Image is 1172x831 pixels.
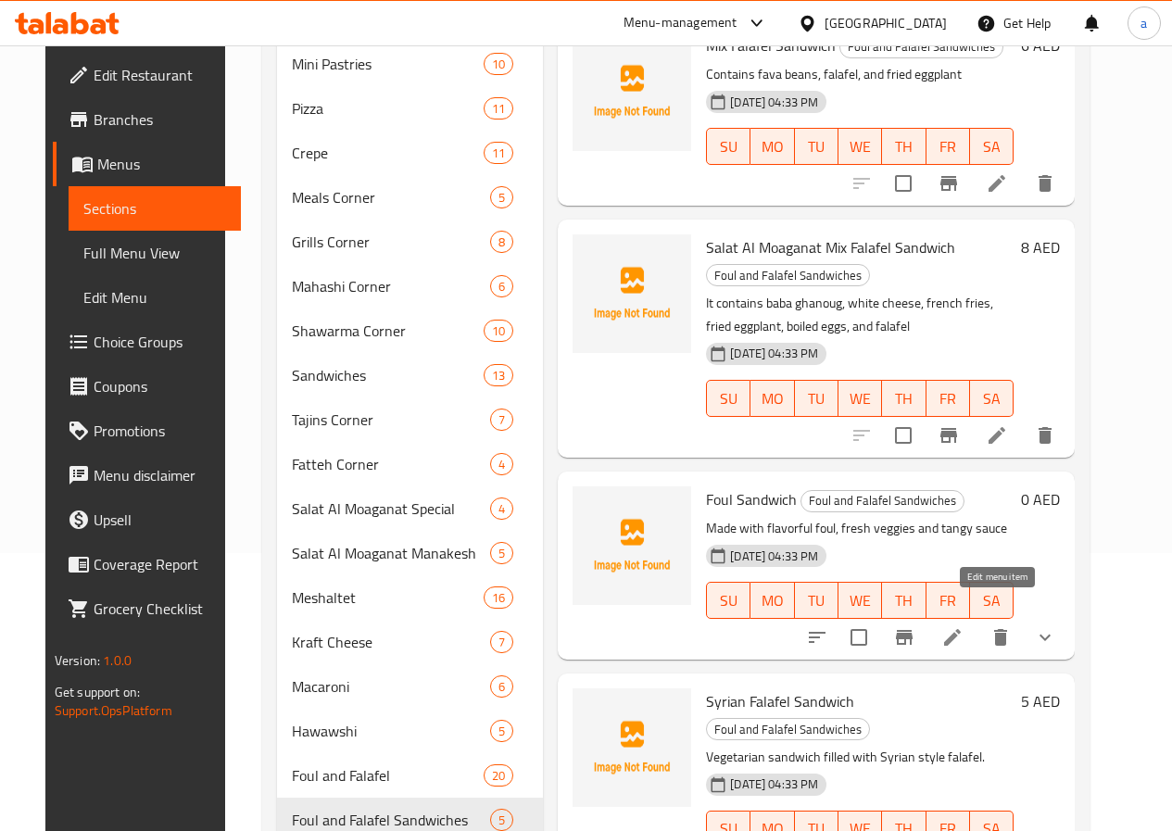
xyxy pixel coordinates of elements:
[491,411,512,429] span: 7
[292,97,484,120] span: Pizza
[1021,234,1060,260] h6: 8 AED
[926,413,971,458] button: Branch-specific-item
[750,582,794,619] button: MO
[277,353,543,397] div: Sandwiches13
[977,385,1006,412] span: SA
[277,753,543,798] div: Foul and Falafel20
[825,13,947,33] div: [GEOGRAPHIC_DATA]
[53,97,241,142] a: Branches
[53,364,241,409] a: Coupons
[277,575,543,620] div: Meshaltet16
[926,380,970,417] button: FR
[706,485,797,513] span: Foul Sandwich
[846,587,875,614] span: WE
[484,586,513,609] div: items
[292,586,484,609] span: Meshaltet
[838,582,882,619] button: WE
[292,320,484,342] span: Shawarma Corner
[986,424,1008,447] a: Edit menu item
[292,275,490,297] span: Mahashi Corner
[490,231,513,253] div: items
[926,128,970,165] button: FR
[706,746,1014,769] p: Vegetarian sandwich filled with Syrian style falafel.
[484,53,513,75] div: items
[882,582,926,619] button: TH
[292,142,484,164] span: Crepe
[706,380,750,417] button: SU
[292,364,484,386] div: Sandwiches
[706,233,955,261] span: Salat Al Moaganat Mix Falafel Sandwich
[292,542,490,564] div: Salat Al Moaganat Manakesh
[970,380,1014,417] button: SA
[573,688,691,807] img: Syrian Falafel Sandwich
[53,542,241,586] a: Coverage Report
[802,587,831,614] span: TU
[706,718,870,740] div: Foul and Falafel Sandwiches
[1021,32,1060,58] h6: 6 AED
[882,128,926,165] button: TH
[884,416,923,455] span: Select to update
[292,675,490,698] span: Macaroni
[292,186,490,208] div: Meals Corner
[839,36,1003,58] div: Foul and Falafel Sandwiches
[83,197,226,220] span: Sections
[94,331,226,353] span: Choice Groups
[802,133,831,160] span: TU
[53,497,241,542] a: Upsell
[491,500,512,518] span: 4
[926,582,970,619] button: FR
[277,664,543,709] div: Macaroni6
[795,615,839,660] button: sort-choices
[889,385,918,412] span: TH
[723,345,825,362] span: [DATE] 04:33 PM
[795,582,838,619] button: TU
[723,548,825,565] span: [DATE] 04:33 PM
[714,133,743,160] span: SU
[94,464,226,486] span: Menu disclaimer
[485,145,512,162] span: 11
[573,486,691,605] img: Foul Sandwich
[485,100,512,118] span: 11
[484,142,513,164] div: items
[484,97,513,120] div: items
[53,409,241,453] a: Promotions
[926,161,971,206] button: Branch-specific-item
[94,64,226,86] span: Edit Restaurant
[292,53,484,75] span: Mini Pastries
[706,687,854,715] span: Syrian Falafel Sandwich
[882,615,926,660] button: Branch-specific-item
[277,442,543,486] div: Fatteh Corner4
[750,128,794,165] button: MO
[490,186,513,208] div: items
[758,133,787,160] span: MO
[55,648,100,673] span: Version:
[490,675,513,698] div: items
[277,131,543,175] div: Crepe11
[490,497,513,520] div: items
[69,186,241,231] a: Sections
[490,542,513,564] div: items
[491,189,512,207] span: 5
[484,320,513,342] div: items
[55,699,172,723] a: Support.OpsPlatform
[292,497,490,520] span: Salat Al Moaganat Special
[970,128,1014,165] button: SA
[1021,688,1060,714] h6: 5 AED
[69,275,241,320] a: Edit Menu
[706,292,1014,338] p: It contains baba ghanoug, white cheese, french fries, fried eggplant, boiled eggs, and falafel
[491,723,512,740] span: 5
[103,648,132,673] span: 1.0.0
[707,719,869,740] span: Foul and Falafel Sandwiches
[292,409,490,431] span: Tajins Corner
[934,133,963,160] span: FR
[573,234,691,353] img: Salat Al Moaganat Mix Falafel Sandwich
[292,231,490,253] div: Grills Corner
[1023,615,1067,660] button: show more
[801,490,964,511] span: Foul and Falafel Sandwiches
[707,265,869,286] span: Foul and Falafel Sandwiches
[292,764,484,787] span: Foul and Falafel
[714,587,743,614] span: SU
[986,172,1008,195] a: Edit menu item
